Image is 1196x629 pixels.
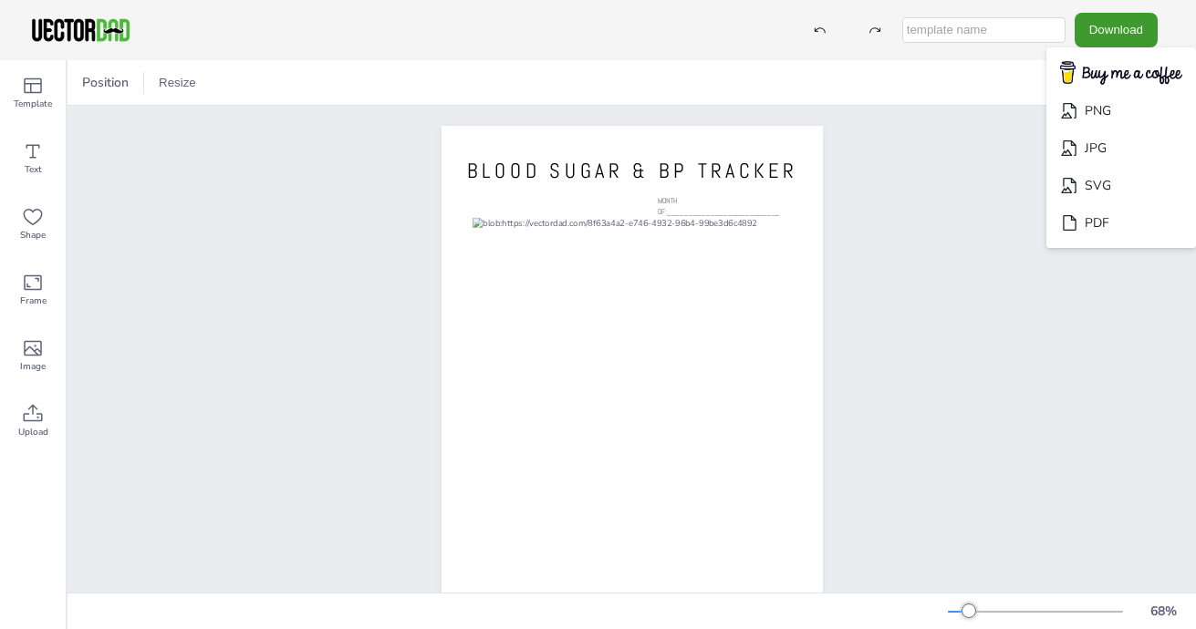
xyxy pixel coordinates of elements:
[902,17,1066,43] input: template name
[1048,56,1194,91] img: buymecoffee.png
[20,359,46,374] span: Image
[18,425,48,439] span: Upload
[151,68,203,98] button: Resize
[466,158,797,184] span: BLOOD SUGAR & BP TRACKER
[29,16,132,44] img: VectorDad-1.png
[20,294,47,308] span: Frame
[78,74,132,91] span: Position
[1075,13,1158,46] button: Download
[1046,92,1196,129] li: PNG
[14,97,52,111] span: Template
[1046,204,1196,242] li: PDF
[657,196,780,216] span: MONTH OF:__________________________
[1046,47,1196,249] ul: Download
[20,228,46,242] span: Shape
[1046,129,1196,167] li: JPG
[1141,603,1185,620] div: 68 %
[25,162,42,177] span: Text
[1046,167,1196,204] li: SVG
